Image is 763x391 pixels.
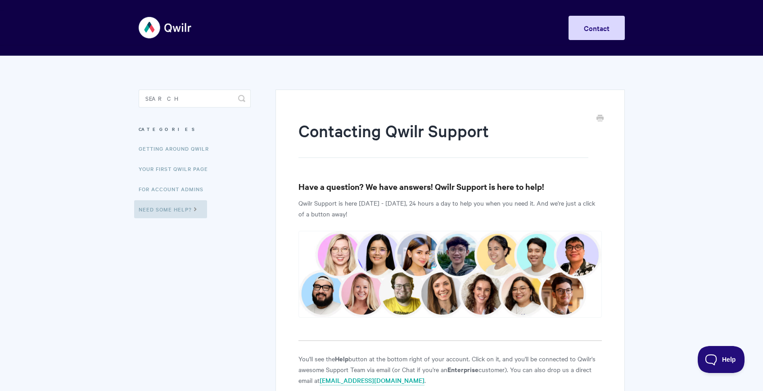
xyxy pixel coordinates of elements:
a: [EMAIL_ADDRESS][DOMAIN_NAME] [320,376,424,386]
h3: Categories [139,121,251,137]
a: Need Some Help? [134,200,207,218]
b: Help [335,354,348,363]
iframe: Toggle Customer Support [698,346,745,373]
img: Qwilr Help Center [139,11,192,45]
img: file-sbiJv63vfu.png [298,231,601,318]
b: Enterprise [447,364,479,374]
p: You'll see the button at the bottom right of your account. Click on it, and you'll be connected t... [298,353,601,386]
a: Print this Article [596,114,604,124]
input: Search [139,90,251,108]
p: Qwilr Support is here [DATE] - [DATE], 24 hours a day to help you when you need it. And we're jus... [298,198,601,219]
a: Getting Around Qwilr [139,139,216,157]
h1: Contacting Qwilr Support [298,119,588,158]
a: Your First Qwilr Page [139,160,215,178]
strong: Have a question? We have answers! Qwilr Support is here to help! [298,181,544,192]
a: Contact [569,16,625,40]
a: For Account Admins [139,180,210,198]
